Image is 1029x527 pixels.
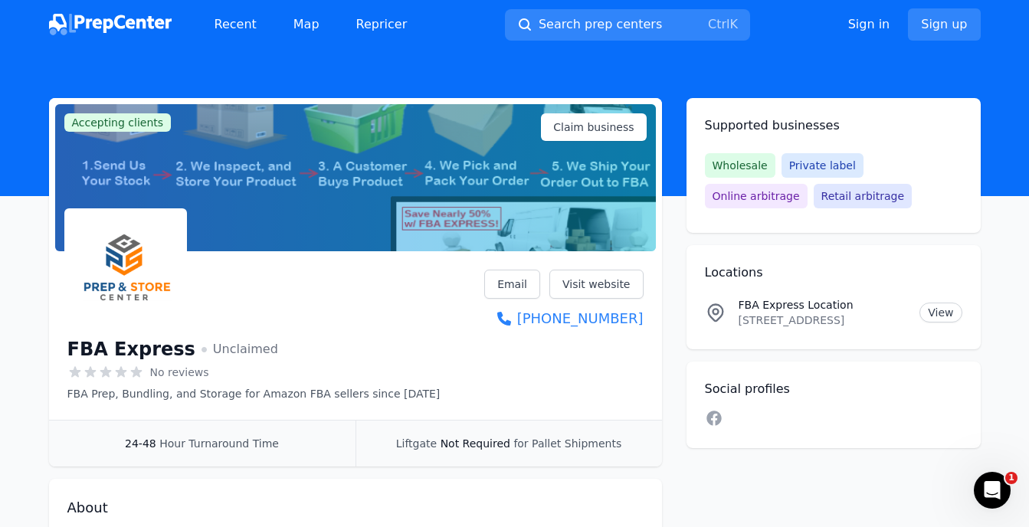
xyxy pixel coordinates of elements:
iframe: Intercom live chat [974,472,1011,509]
span: Unclaimed [202,340,278,358]
h2: About [67,497,644,519]
button: Search prep centersCtrlK [505,9,750,41]
a: Email [484,270,540,299]
a: View [919,303,962,322]
a: Recent [202,9,269,40]
a: Visit website [549,270,644,299]
span: Hour Turnaround Time [159,437,279,450]
img: FBA Express [67,211,184,328]
span: business [587,119,634,135]
a: Map [281,9,332,40]
a: Repricer [344,9,420,40]
a: Sign up [908,8,980,41]
h2: Locations [705,263,962,282]
kbd: Ctrl [708,17,729,31]
span: Claim [553,119,634,135]
span: 24-48 [125,437,156,450]
img: PrepCenter [49,14,172,35]
span: 1 [1005,472,1018,484]
span: Accepting clients [64,113,172,132]
a: Sign in [848,15,890,34]
h2: Social profiles [705,380,962,398]
span: Wholesale [705,153,775,178]
span: Liftgate [396,437,437,450]
a: [PHONE_NUMBER] [484,308,643,329]
span: Search prep centers [539,15,662,34]
span: Private label [782,153,864,178]
kbd: K [729,17,738,31]
a: Claim business [541,113,646,141]
span: No reviews [150,365,209,380]
span: for Pallet Shipments [513,437,621,450]
h2: Supported businesses [705,116,962,135]
p: [STREET_ADDRESS] [739,313,908,328]
span: Not Required [441,437,510,450]
span: Online arbitrage [705,184,808,208]
h1: FBA Express [67,337,195,362]
p: FBA Prep, Bundling, and Storage for Amazon FBA sellers since [DATE] [67,386,441,401]
p: FBA Express Location [739,297,908,313]
span: Retail arbitrage [814,184,912,208]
